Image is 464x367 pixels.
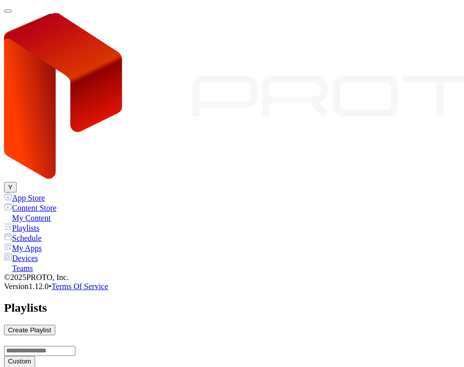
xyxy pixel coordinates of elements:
[4,203,460,213] a: Content Store
[4,253,460,263] a: Devices
[52,282,109,291] a: Terms Of Service
[4,282,52,291] span: Version 1.12.0 •
[4,273,460,282] div: © 2025 PROTO, Inc.
[4,325,55,335] button: Create Playlist
[8,326,51,334] div: Create Playlist
[4,182,17,193] button: Y
[4,301,460,315] h2: Playlists
[4,193,460,203] a: App Store
[4,263,460,273] a: Teams
[4,213,460,223] a: My Content
[4,233,460,243] a: Schedule
[4,223,460,233] a: Playlists
[8,357,31,365] div: Custom
[4,243,460,253] a: My Apps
